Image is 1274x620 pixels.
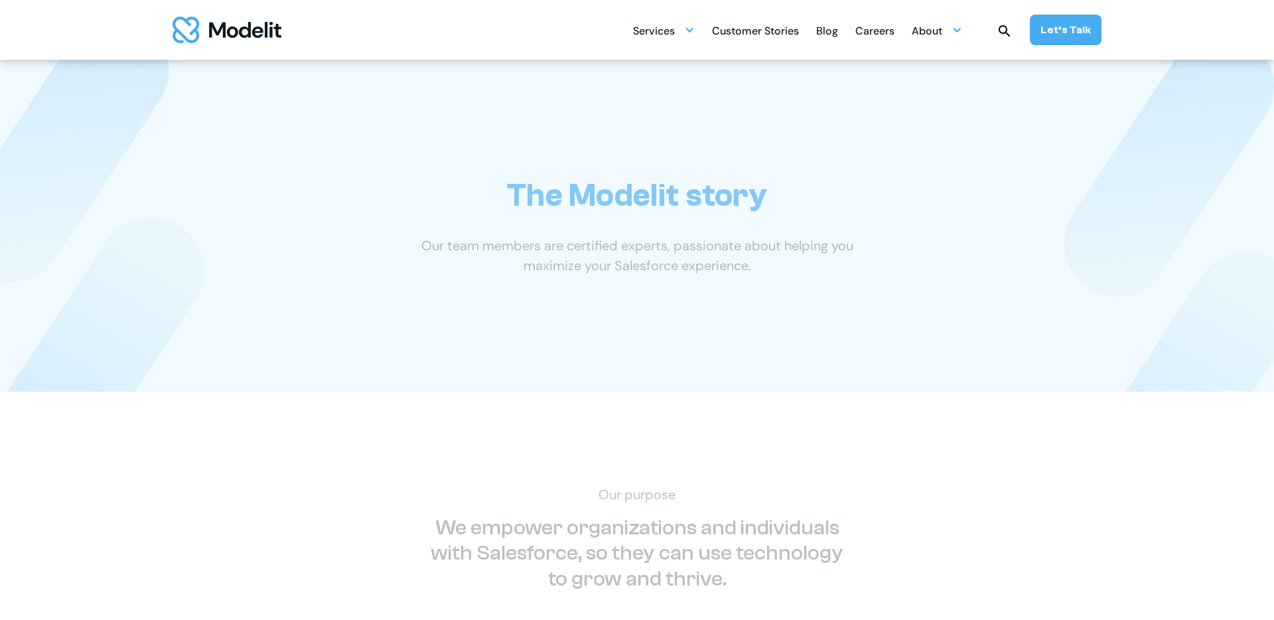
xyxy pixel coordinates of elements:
a: Careers [855,17,894,43]
p: Our team members are certified experts, passionate about helping you maximize your Salesforce exp... [408,236,866,275]
div: Customer Stories [712,19,799,45]
h1: The Modelit story [507,177,767,214]
p: Our purpose [408,485,866,504]
div: Careers [855,19,894,45]
div: Blog [816,19,838,45]
a: home [173,17,281,43]
div: Services [633,17,695,43]
div: Services [633,19,675,45]
img: modelit logo [173,17,281,43]
a: Let’s Talk [1030,15,1101,45]
div: About [912,19,942,45]
div: Let’s Talk [1040,23,1091,37]
div: About [912,17,962,43]
a: Blog [816,17,838,43]
a: Customer Stories [712,17,799,43]
p: We empower organizations and individuals with Salesforce, so they can use technology to grow and ... [425,515,849,591]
